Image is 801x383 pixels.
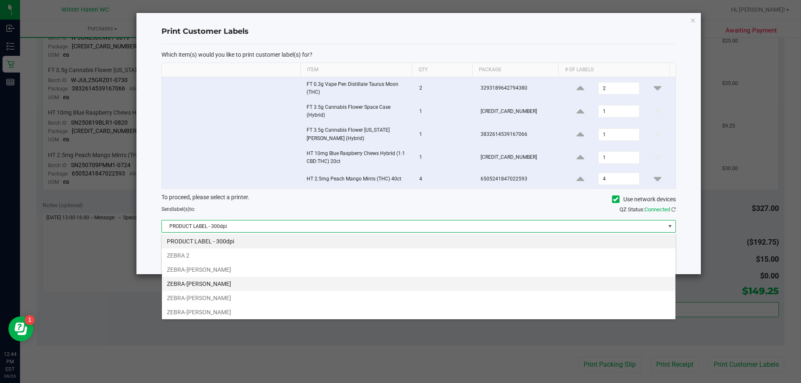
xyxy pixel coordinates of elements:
[414,100,476,123] td: 1
[558,63,670,77] th: # of labels
[25,315,35,325] iframe: Resource center unread badge
[472,63,558,77] th: Package
[162,220,665,232] span: PRODUCT LABEL - 300dpi
[162,234,675,248] li: PRODUCT LABEL - 300dpi
[162,263,675,277] li: ZEBRA-[PERSON_NAME]
[612,195,676,204] label: Use network devices
[414,77,476,100] td: 2
[302,123,414,146] td: FT 3.5g Cannabis Flower [US_STATE][PERSON_NAME] (Hybrid)
[302,169,414,188] td: HT 2.5mg Peach Mango Mints (THC) 40ct
[476,169,563,188] td: 6505241847022593
[476,146,563,169] td: [CREDIT_CARD_NUMBER]
[620,206,676,213] span: QZ Status:
[476,100,563,123] td: [CREDIT_CARD_NUMBER]
[162,305,675,319] li: ZEBRA-[PERSON_NAME]
[645,206,670,213] span: Connected
[300,63,412,77] th: Item
[302,100,414,123] td: FT 3.5g Cannabis Flower Space Case (Hybrid)
[414,123,476,146] td: 1
[414,146,476,169] td: 1
[476,123,563,146] td: 3832614539167066
[414,169,476,188] td: 4
[161,51,676,58] p: Which item(s) would you like to print customer label(s) for?
[161,206,195,212] span: Send to:
[161,26,676,37] h4: Print Customer Labels
[302,146,414,169] td: HT 10mg Blue Raspberry Chews Hybrid (1:1 CBD:THC) 20ct
[162,291,675,305] li: ZEBRA-[PERSON_NAME]
[162,248,675,263] li: ZEBRA 2
[302,77,414,100] td: FT 0.3g Vape Pen Distillate Taurus Moon (THC)
[155,193,682,205] div: To proceed, please select a printer.
[173,206,189,212] span: label(s)
[8,316,33,341] iframe: Resource center
[412,63,472,77] th: Qty
[162,277,675,291] li: ZEBRA-[PERSON_NAME]
[476,77,563,100] td: 3293189642794380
